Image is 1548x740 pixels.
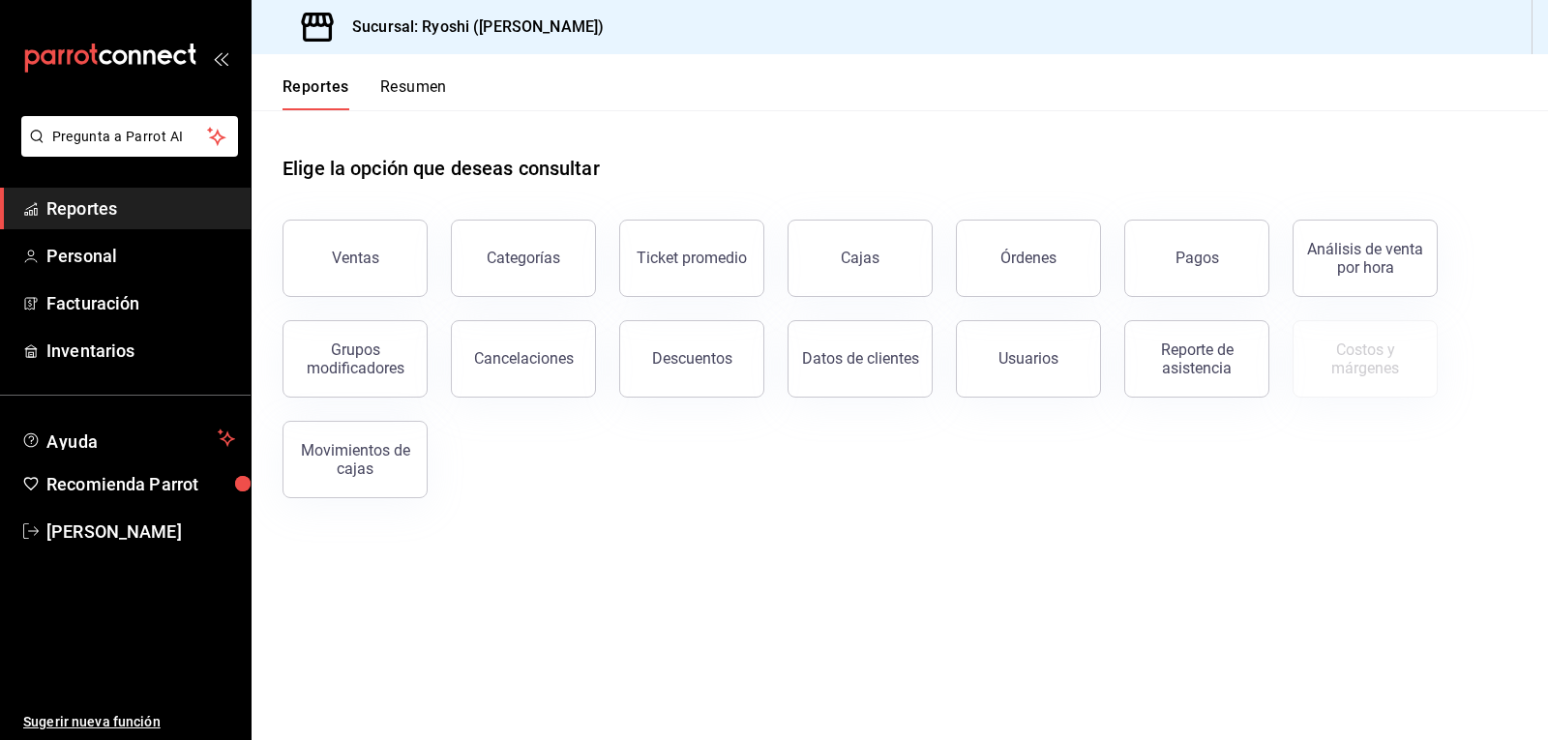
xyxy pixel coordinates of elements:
button: Cancelaciones [451,320,596,398]
button: Reporte de asistencia [1124,320,1269,398]
div: navigation tabs [283,77,447,110]
button: Pagos [1124,220,1269,297]
h1: Elige la opción que deseas consultar [283,154,600,183]
a: Pregunta a Parrot AI [14,140,238,161]
div: Categorías [487,249,560,267]
button: Contrata inventarios para ver este reporte [1293,320,1438,398]
button: open_drawer_menu [213,50,228,66]
button: Reportes [283,77,349,110]
div: Movimientos de cajas [295,441,415,478]
span: Inventarios [46,338,235,364]
button: Resumen [380,77,447,110]
div: Grupos modificadores [295,340,415,377]
button: Categorías [451,220,596,297]
div: Ticket promedio [637,249,747,267]
span: [PERSON_NAME] [46,518,235,545]
h3: Sucursal: Ryoshi ([PERSON_NAME]) [337,15,604,39]
button: Grupos modificadores [283,320,428,398]
button: Usuarios [956,320,1101,398]
div: Cancelaciones [474,349,574,368]
button: Descuentos [619,320,764,398]
div: Descuentos [652,349,732,368]
span: Sugerir nueva función [23,712,235,732]
span: Pregunta a Parrot AI [52,127,208,147]
div: Órdenes [1000,249,1057,267]
span: Reportes [46,195,235,222]
button: Pregunta a Parrot AI [21,116,238,157]
button: Ventas [283,220,428,297]
div: Datos de clientes [802,349,919,368]
div: Pagos [1176,249,1219,267]
span: Facturación [46,290,235,316]
div: Cajas [841,249,879,267]
button: Movimientos de cajas [283,421,428,498]
span: Personal [46,243,235,269]
div: Usuarios [998,349,1058,368]
div: Reporte de asistencia [1137,340,1257,377]
div: Ventas [332,249,379,267]
button: Ticket promedio [619,220,764,297]
button: Órdenes [956,220,1101,297]
span: Ayuda [46,427,210,450]
div: Análisis de venta por hora [1305,240,1425,277]
button: Datos de clientes [788,320,933,398]
span: Recomienda Parrot [46,471,235,497]
div: Costos y márgenes [1305,340,1425,377]
button: Análisis de venta por hora [1293,220,1438,297]
button: Cajas [788,220,933,297]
